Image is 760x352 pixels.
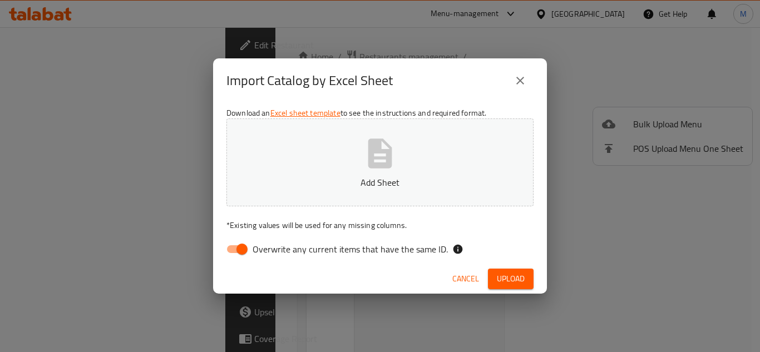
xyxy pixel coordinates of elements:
span: Overwrite any current items that have the same ID. [253,242,448,256]
span: Cancel [452,272,479,286]
p: Add Sheet [244,176,516,189]
span: Upload [497,272,525,286]
svg: If the overwrite option isn't selected, then the items that match an existing ID will be ignored ... [452,244,463,255]
button: Cancel [448,269,483,289]
a: Excel sheet template [270,106,340,120]
button: Upload [488,269,534,289]
button: close [507,67,534,94]
div: Download an to see the instructions and required format. [213,103,547,264]
button: Add Sheet [226,118,534,206]
p: Existing values will be used for any missing columns. [226,220,534,231]
h2: Import Catalog by Excel Sheet [226,72,393,90]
